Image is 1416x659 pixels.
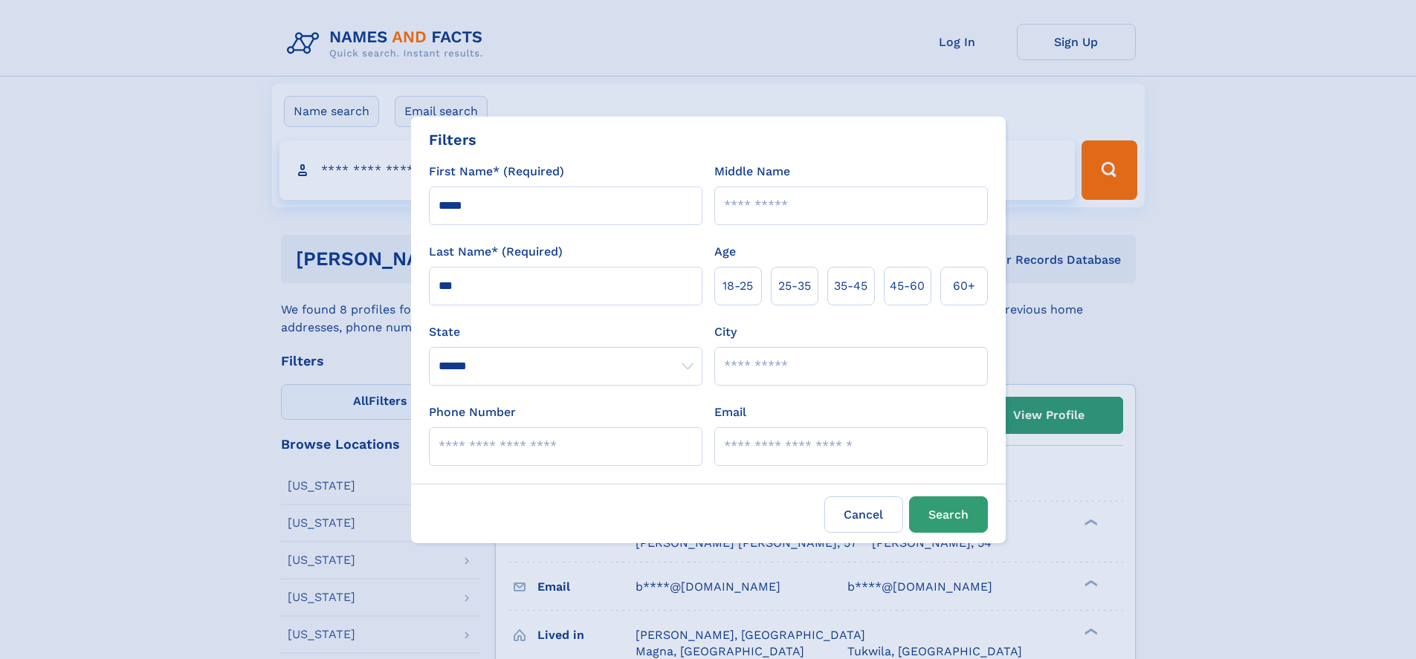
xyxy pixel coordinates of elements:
[953,277,975,295] span: 60+
[714,163,790,181] label: Middle Name
[429,243,563,261] label: Last Name* (Required)
[714,403,746,421] label: Email
[824,496,903,533] label: Cancel
[714,243,736,261] label: Age
[722,277,753,295] span: 18‑25
[429,163,564,181] label: First Name* (Required)
[429,323,702,341] label: State
[778,277,811,295] span: 25‑35
[714,323,737,341] label: City
[834,277,867,295] span: 35‑45
[890,277,925,295] span: 45‑60
[429,129,476,151] div: Filters
[429,403,516,421] label: Phone Number
[909,496,988,533] button: Search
